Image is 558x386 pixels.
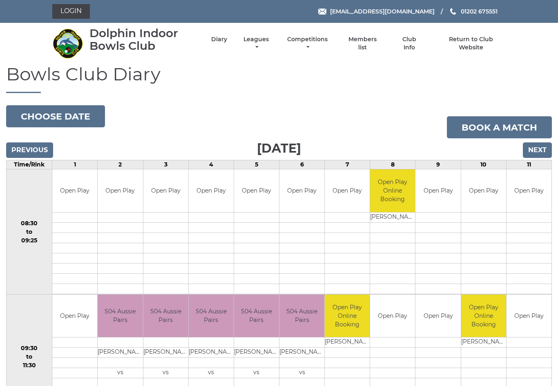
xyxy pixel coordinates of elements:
a: Members list [344,35,382,51]
td: Open Play [325,169,370,212]
input: Previous [6,142,53,158]
td: S04 Aussie Pairs [189,295,234,337]
td: 9 [415,160,461,169]
a: Leagues [241,35,271,51]
td: vs [234,368,279,378]
td: [PERSON_NAME] [234,348,279,358]
a: Book a match [447,116,552,138]
td: Open Play [279,169,324,212]
td: Open Play [143,169,188,212]
a: Login [52,4,90,19]
td: S04 Aussie Pairs [98,295,143,337]
span: 01202 675551 [461,8,498,15]
td: Open Play [507,295,551,337]
a: Club Info [396,35,422,51]
a: Competitions [285,35,330,51]
td: 7 [325,160,370,169]
td: vs [279,368,324,378]
td: S04 Aussie Pairs [143,295,188,337]
td: [PERSON_NAME] [461,337,506,348]
td: Time/Rink [7,160,52,169]
td: vs [98,368,143,378]
td: Open Play [52,169,97,212]
td: 11 [506,160,551,169]
td: 8 [370,160,415,169]
td: Open Play [415,169,460,212]
span: [EMAIL_ADDRESS][DOMAIN_NAME] [330,8,435,15]
td: [PERSON_NAME] [98,348,143,358]
td: [PERSON_NAME] [189,348,234,358]
td: [PERSON_NAME] [143,348,188,358]
img: Email [318,9,326,15]
td: 5 [234,160,279,169]
td: Open Play Online Booking [370,169,415,212]
td: Open Play [415,295,460,337]
td: vs [143,368,188,378]
td: Open Play [98,169,143,212]
td: 1 [52,160,98,169]
a: Return to Club Website [437,35,506,51]
a: Phone us 01202 675551 [449,7,498,16]
td: 08:30 to 09:25 [7,169,52,295]
td: 3 [143,160,188,169]
div: Dolphin Indoor Bowls Club [89,27,197,52]
td: 4 [188,160,234,169]
td: [PERSON_NAME] [279,348,324,358]
td: Open Play Online Booking [325,295,370,337]
td: Open Play [507,169,551,212]
td: Open Play [461,169,506,212]
td: S04 Aussie Pairs [234,295,279,337]
td: 10 [461,160,506,169]
td: 2 [98,160,143,169]
td: [PERSON_NAME] [370,212,415,222]
td: Open Play [234,169,279,212]
img: Dolphin Indoor Bowls Club [52,28,83,59]
td: Open Play [189,169,234,212]
input: Next [523,142,552,158]
td: S04 Aussie Pairs [279,295,324,337]
td: 6 [279,160,325,169]
td: Open Play [370,295,415,337]
img: Phone us [450,8,456,15]
a: Email [EMAIL_ADDRESS][DOMAIN_NAME] [318,7,435,16]
button: Choose date [6,105,105,127]
td: [PERSON_NAME] [325,337,370,348]
td: Open Play Online Booking [461,295,506,337]
h1: Bowls Club Diary [6,64,552,93]
a: Diary [211,35,227,43]
td: vs [189,368,234,378]
td: Open Play [52,295,97,337]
